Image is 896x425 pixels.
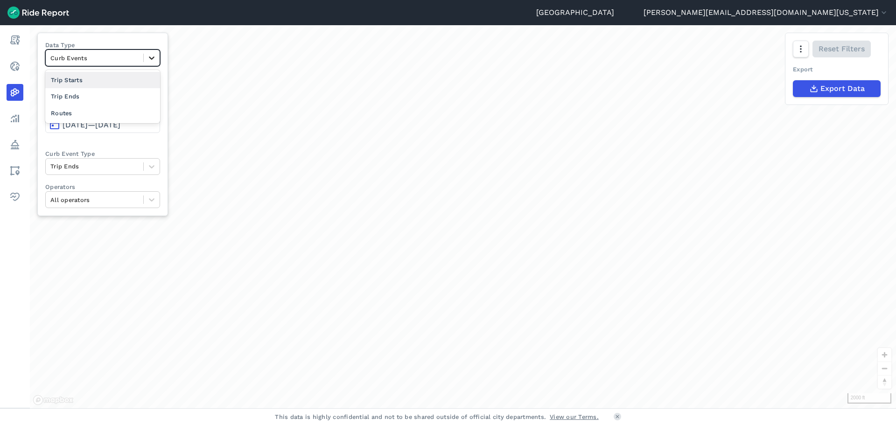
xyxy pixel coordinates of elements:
[793,80,881,97] button: Export Data
[793,65,881,74] div: Export
[45,41,160,49] label: Data Type
[644,7,889,18] button: [PERSON_NAME][EMAIL_ADDRESS][DOMAIN_NAME][US_STATE]
[7,32,23,49] a: Report
[7,7,69,19] img: Ride Report
[45,72,160,88] div: Trip Starts
[7,84,23,101] a: Heatmaps
[45,149,160,158] label: Curb Event Type
[7,136,23,153] a: Policy
[45,105,160,121] div: Routes
[820,83,865,94] span: Export Data
[7,110,23,127] a: Analyze
[536,7,614,18] a: [GEOGRAPHIC_DATA]
[7,188,23,205] a: Health
[63,120,120,129] span: [DATE]—[DATE]
[812,41,871,57] button: Reset Filters
[7,162,23,179] a: Areas
[819,43,865,55] span: Reset Filters
[7,58,23,75] a: Realtime
[45,116,160,133] button: [DATE]—[DATE]
[45,88,160,105] div: Trip Ends
[45,182,160,191] label: Operators
[550,412,599,421] a: View our Terms.
[30,25,896,408] div: loading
